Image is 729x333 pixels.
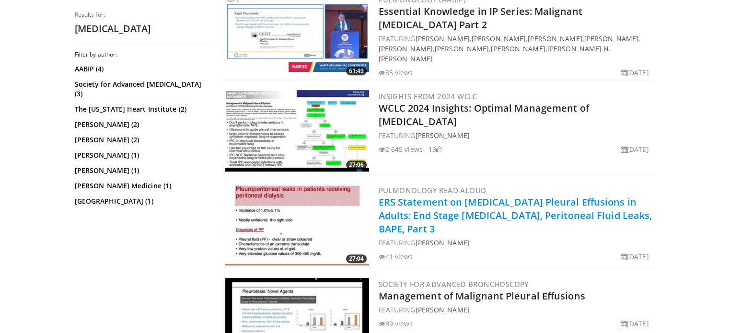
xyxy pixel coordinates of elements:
[379,252,413,262] li: 41 views
[379,44,433,53] a: [PERSON_NAME]
[472,34,526,43] a: [PERSON_NAME]
[75,11,209,19] p: Results for:
[346,161,367,169] span: 27:06
[621,252,649,262] li: [DATE]
[584,34,638,43] a: [PERSON_NAME]
[379,34,653,64] div: FEATURING , , , , , , ,
[491,44,545,53] a: [PERSON_NAME]
[75,23,209,35] h2: [MEDICAL_DATA]
[379,319,413,329] li: 89 views
[621,68,649,78] li: [DATE]
[379,68,413,78] li: 85 views
[379,130,653,140] div: FEATURING
[415,131,469,140] a: [PERSON_NAME]
[75,181,207,191] a: [PERSON_NAME] Medicine (1)
[379,279,529,289] a: Society for Advanced Bronchoscopy
[379,238,653,248] div: FEATURING
[428,144,442,154] li: 13
[75,120,207,129] a: [PERSON_NAME] (2)
[225,184,369,265] img: 6bd5ae8e-b47f-4132-817e-fef6508db5fb.300x170_q85_crop-smart_upscale.jpg
[415,305,469,314] a: [PERSON_NAME]
[346,254,367,263] span: 27:04
[415,238,469,247] a: [PERSON_NAME]
[225,90,369,172] a: 27:06
[75,80,207,99] a: Society for Advanced [MEDICAL_DATA] (3)
[621,144,649,154] li: [DATE]
[75,150,207,160] a: [PERSON_NAME] (1)
[379,144,423,154] li: 2,645 views
[75,64,207,74] a: AABIP (4)
[415,34,469,43] a: [PERSON_NAME]
[225,90,369,172] img: 3a403bee-3229-45b3-a430-6154aa75147a.300x170_q85_crop-smart_upscale.jpg
[75,104,207,114] a: The [US_STATE] Heart Institute (2)
[75,196,207,206] a: [GEOGRAPHIC_DATA] (1)
[346,67,367,75] span: 61:49
[379,92,477,101] a: Insights from 2024 WCLC
[379,305,653,315] div: FEATURING
[528,34,582,43] a: [PERSON_NAME]
[75,166,207,175] a: [PERSON_NAME] (1)
[225,184,369,265] a: 27:04
[75,51,209,58] h3: Filter by author:
[75,135,207,145] a: [PERSON_NAME] (2)
[379,102,589,128] a: WCLC 2024 Insights: Optimal Management of [MEDICAL_DATA]
[379,289,585,302] a: Management of Malignant Pleural Effusions
[379,5,582,31] a: Essential Knowledge in IP Series: Malignant [MEDICAL_DATA] Part 2
[621,319,649,329] li: [DATE]
[379,185,486,195] a: Pulmonology Read Aloud
[379,195,652,235] a: ERS Statement on [MEDICAL_DATA] Pleural Effusions in Adults: End Stage [MEDICAL_DATA], Peritoneal...
[435,44,489,53] a: [PERSON_NAME]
